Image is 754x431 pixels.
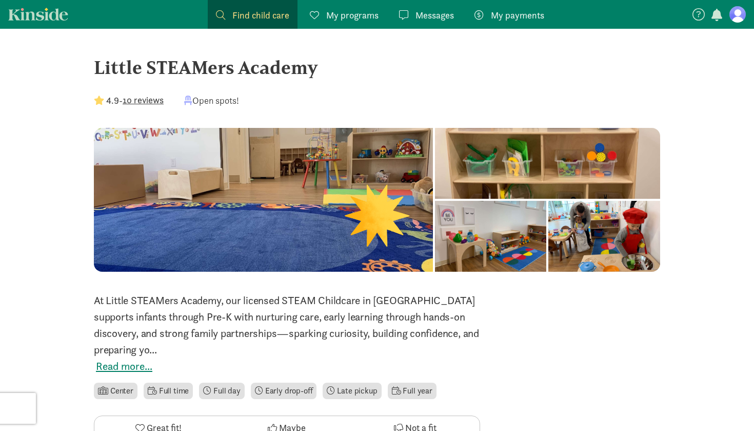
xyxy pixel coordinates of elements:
[94,93,164,107] div: -
[8,8,68,21] a: Kinside
[123,93,164,107] button: 10 reviews
[96,358,152,374] button: Read more...
[323,383,381,399] li: Late pickup
[144,383,193,399] li: Full time
[415,8,454,22] span: Messages
[94,292,480,358] div: At Little STEAMers Academy, our licensed STEAM Childcare in [GEOGRAPHIC_DATA] supports infants th...
[326,8,379,22] span: My programs
[184,93,239,107] div: Open spots!
[199,383,245,399] li: Full day
[106,95,119,106] strong: 4.9
[94,53,660,81] div: Little STEAMers Academy
[251,383,317,399] li: Early drop-off
[388,383,436,399] li: Full year
[491,8,544,22] span: My payments
[94,383,137,399] li: Center
[232,8,289,22] span: Find child care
